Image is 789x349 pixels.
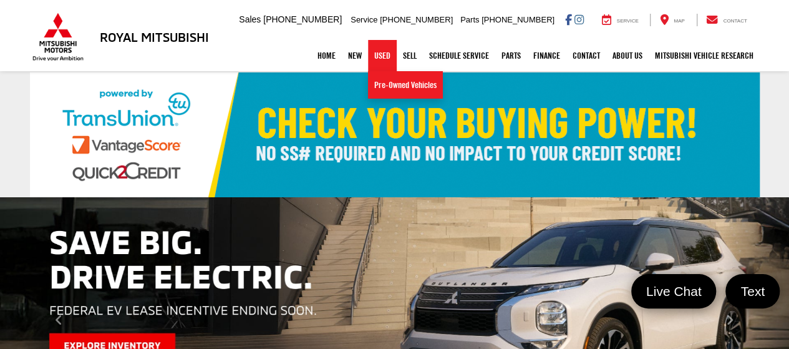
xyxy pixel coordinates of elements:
[368,71,443,99] a: Pre-Owned Vehicles
[495,40,527,71] a: Parts: Opens in a new tab
[565,14,572,24] a: Facebook: Click to visit our Facebook page
[574,14,584,24] a: Instagram: Click to visit our Instagram page
[30,72,760,197] img: Check Your Buying Power
[351,15,377,24] span: Service
[423,40,495,71] a: Schedule Service: Opens in a new tab
[723,18,747,24] span: Contact
[650,14,694,26] a: Map
[725,274,780,308] a: Text
[460,15,479,24] span: Parts
[697,14,757,26] a: Contact
[640,283,708,300] span: Live Chat
[674,18,684,24] span: Map
[734,283,771,300] span: Text
[397,40,423,71] a: Sell
[566,40,606,71] a: Contact
[617,18,639,24] span: Service
[631,274,717,308] a: Live Chat
[239,14,261,24] span: Sales
[593,14,648,26] a: Service
[649,40,760,71] a: Mitsubishi Vehicle Research
[263,14,342,24] span: [PHONE_NUMBER]
[380,15,453,24] span: [PHONE_NUMBER]
[30,12,86,61] img: Mitsubishi
[100,30,209,44] h3: Royal Mitsubishi
[342,40,368,71] a: New
[606,40,649,71] a: About Us
[482,15,554,24] span: [PHONE_NUMBER]
[527,40,566,71] a: Finance
[311,40,342,71] a: Home
[368,40,397,71] a: Used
